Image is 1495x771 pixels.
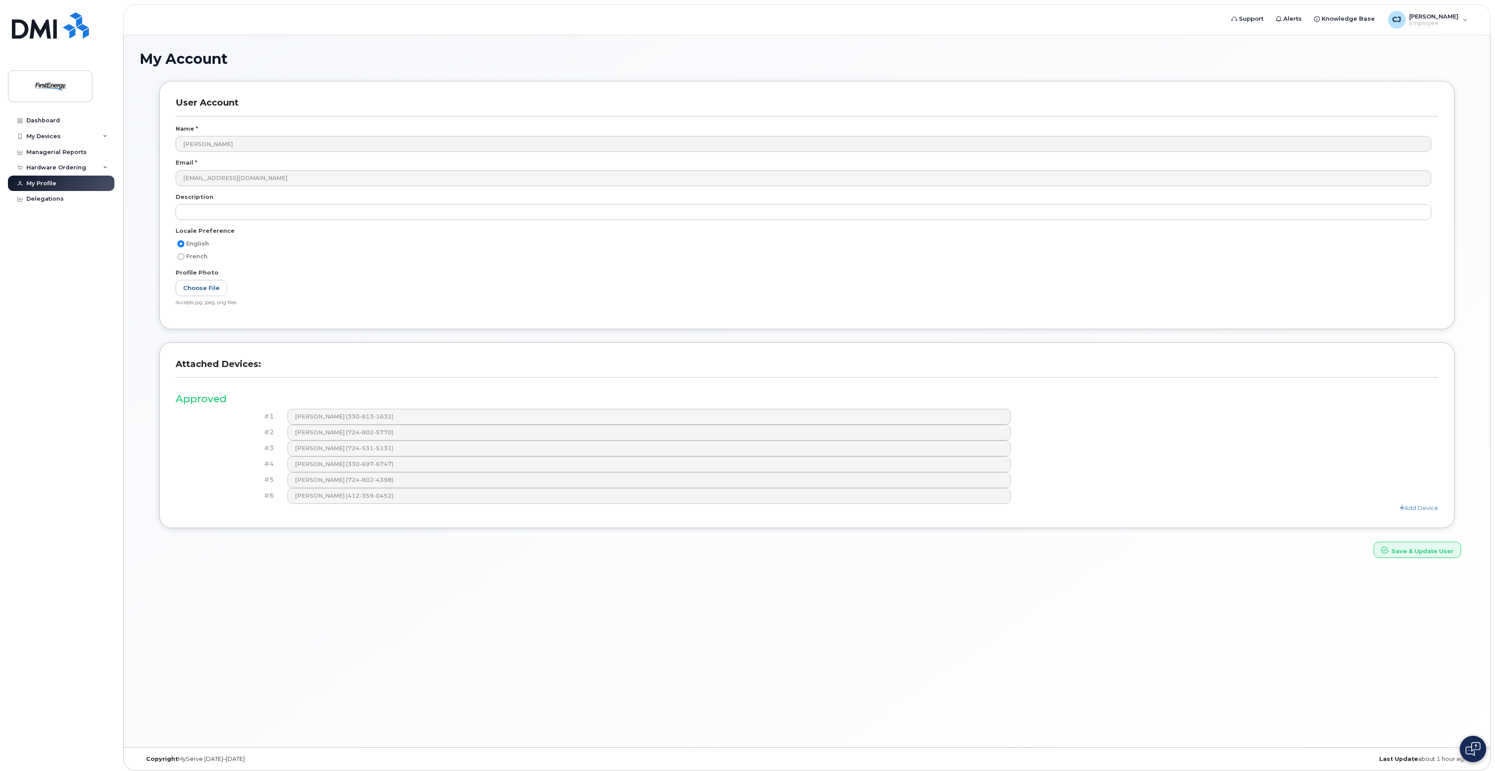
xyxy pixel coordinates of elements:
[146,756,178,762] strong: Copyright
[140,756,584,763] div: MyServe [DATE]–[DATE]
[176,268,219,277] label: Profile Photo
[176,158,197,167] label: Email *
[177,253,184,260] input: French
[176,280,227,296] label: Choose File
[186,240,209,247] span: English
[182,492,274,499] h4: #6
[182,444,274,452] h4: #3
[176,125,198,133] label: Name *
[182,460,274,468] h4: #4
[182,476,274,484] h4: #5
[182,429,274,436] h4: #2
[176,359,1438,378] h3: Attached Devices:
[1466,742,1480,756] img: Open chat
[177,240,184,247] input: English
[176,97,1438,116] h3: User Account
[176,393,1438,404] h3: Approved
[1399,504,1438,511] a: Add Device
[1379,756,1418,762] strong: Last Update
[182,413,274,420] h4: #1
[176,193,213,201] label: Description
[1029,756,1474,763] div: about 1 hour ago
[140,51,1474,66] h1: My Account
[1374,542,1461,558] button: Save & Update User
[176,300,1431,306] div: Accepts jpg, jpeg, png files
[186,253,208,260] span: French
[176,227,235,235] label: Locale Preference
